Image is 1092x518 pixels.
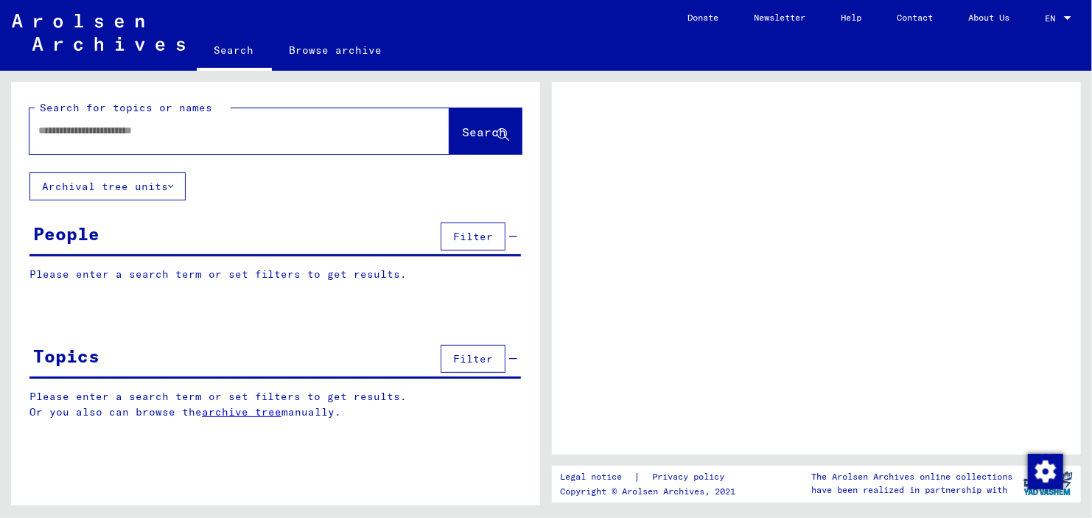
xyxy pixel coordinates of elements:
[197,32,272,71] a: Search
[1045,13,1061,24] span: EN
[29,172,186,200] button: Archival tree units
[560,469,742,485] div: |
[453,352,493,365] span: Filter
[33,220,99,247] div: People
[12,14,185,51] img: Arolsen_neg.svg
[202,405,281,419] a: archive tree
[811,483,1012,497] p: have been realized in partnership with
[441,223,505,251] button: Filter
[1021,465,1076,502] img: yv_logo.png
[560,469,634,485] a: Legal notice
[33,343,99,369] div: Topics
[40,101,212,114] mat-label: Search for topics or names
[811,470,1012,483] p: The Arolsen Archives online collections
[29,267,521,282] p: Please enter a search term or set filters to get results.
[1028,454,1063,489] img: Change consent
[453,230,493,243] span: Filter
[272,32,400,68] a: Browse archive
[640,469,742,485] a: Privacy policy
[462,125,506,139] span: Search
[449,108,522,154] button: Search
[441,345,505,373] button: Filter
[560,485,742,498] p: Copyright © Arolsen Archives, 2021
[29,389,522,420] p: Please enter a search term or set filters to get results. Or you also can browse the manually.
